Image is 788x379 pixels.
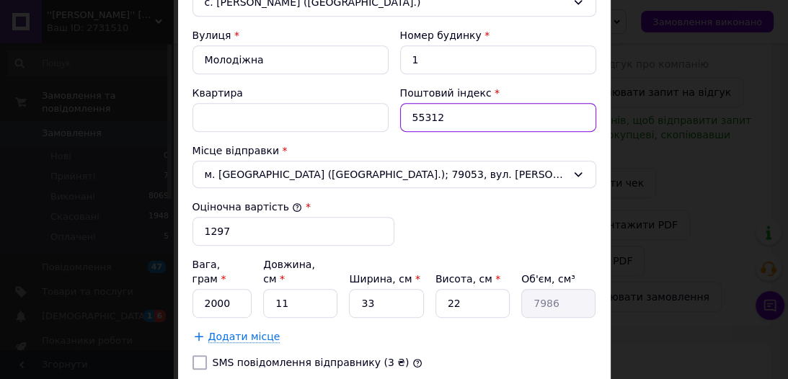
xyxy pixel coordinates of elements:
[192,201,303,213] label: Оціночна вартість
[435,273,500,285] label: Висота, см
[263,259,315,285] label: Довжина, см
[192,143,596,158] div: Місце відправки
[192,30,231,41] label: Вулиця
[192,259,226,285] label: Вага, грам
[521,272,596,286] div: Об'єм, см³
[192,87,243,99] label: Квартира
[400,30,482,41] label: Номер будинку
[349,273,420,285] label: Ширина, см
[213,357,410,368] label: SMS повідомлення відправнику (3 ₴)
[400,87,492,99] label: Поштовий індекс
[205,167,567,182] span: м. [GEOGRAPHIC_DATA] ([GEOGRAPHIC_DATA].); 79053, вул. [PERSON_NAME], 22
[208,331,280,343] span: Додати місце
